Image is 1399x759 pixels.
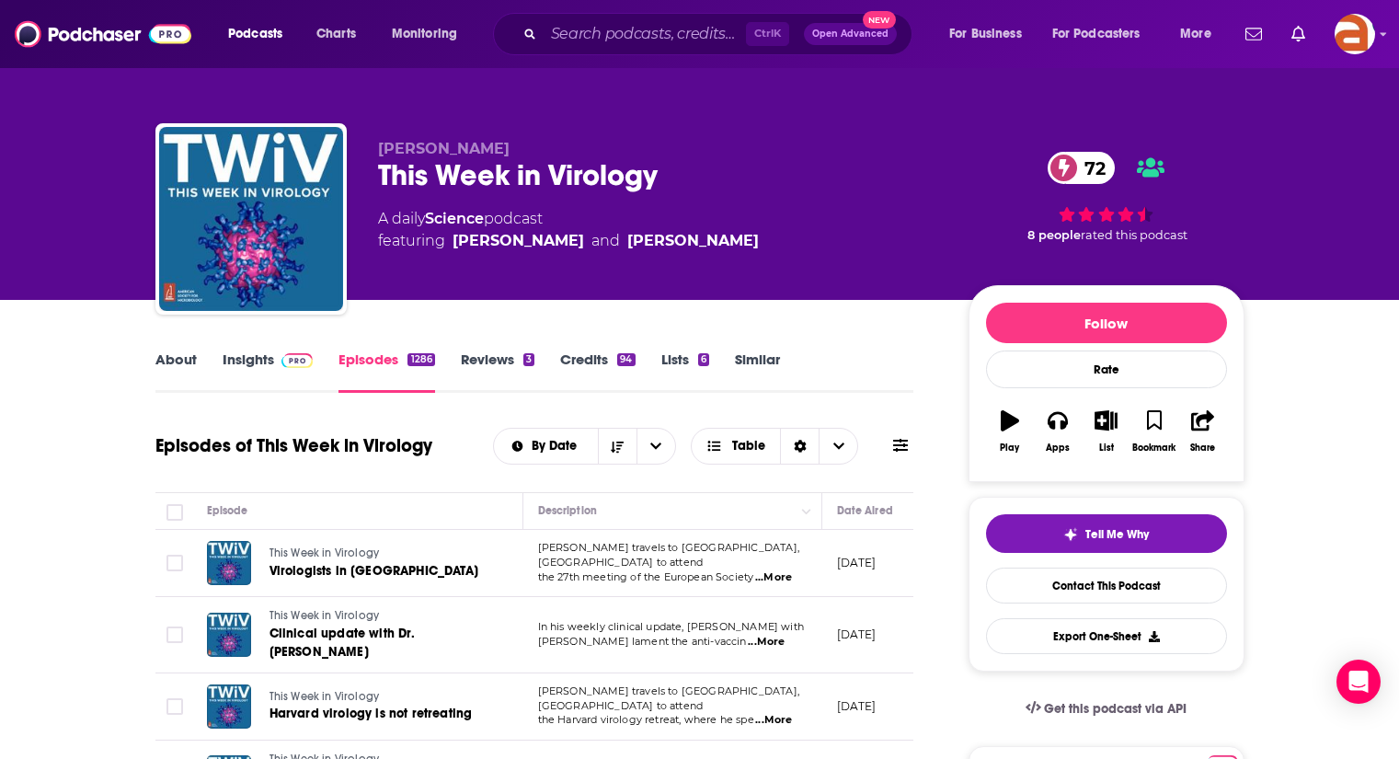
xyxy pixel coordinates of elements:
button: Column Actions [796,500,818,523]
div: Episode [207,500,248,522]
span: Virologists in [GEOGRAPHIC_DATA] [269,563,478,579]
h1: Episodes of This Week in Virology [155,434,432,457]
button: Sort Direction [598,429,636,464]
div: 1286 [407,353,434,366]
a: 72 [1048,152,1115,184]
a: Lists6 [661,351,709,393]
span: Charts [316,21,356,47]
div: Sort Direction [780,429,819,464]
button: Choose View [691,428,859,465]
span: and [591,230,620,252]
a: This Week in Virology [269,608,490,625]
span: For Business [949,21,1022,47]
div: Apps [1046,443,1070,454]
input: Search podcasts, credits, & more... [544,19,746,49]
button: Play [986,398,1034,465]
img: User Profile [1335,14,1375,54]
button: Export One-Sheet [986,618,1227,654]
div: Play [1000,443,1019,454]
button: open menu [1040,19,1167,49]
span: For Podcasters [1052,21,1141,47]
span: This Week in Virology [269,546,380,559]
a: Clinical update with Dr. [PERSON_NAME] [269,625,490,661]
span: Tell Me Why [1085,527,1149,542]
span: In his weekly clinical update, [PERSON_NAME] with [538,620,804,633]
span: Open Advanced [812,29,889,39]
button: open menu [215,19,306,49]
a: Reviews3 [461,351,534,393]
span: ...More [748,635,785,650]
a: Virologists in [GEOGRAPHIC_DATA] [269,562,488,581]
div: 6 [698,353,709,366]
span: [PERSON_NAME] travels to [GEOGRAPHIC_DATA], [GEOGRAPHIC_DATA] to attend [538,684,799,712]
button: open menu [636,429,675,464]
button: Bookmark [1130,398,1178,465]
img: tell me why sparkle [1063,527,1078,542]
button: Share [1178,398,1226,465]
span: Clinical update with Dr. [PERSON_NAME] [269,626,416,660]
span: Table [732,440,765,453]
div: Date Aired [837,500,893,522]
button: open menu [379,19,481,49]
img: Podchaser Pro [281,353,314,368]
a: Vincent Racaniello [627,230,759,252]
span: [PERSON_NAME] lament the anti-vaccin [538,635,747,648]
button: Open AdvancedNew [804,23,897,45]
div: Description [538,500,597,522]
a: Harvard virology is not retreating [269,705,488,723]
a: Contact This Podcast [986,568,1227,604]
a: Similar [735,351,780,393]
a: Charts [304,19,367,49]
span: [PERSON_NAME] [378,140,510,157]
span: Get this podcast via API [1044,701,1187,717]
span: ...More [755,570,792,585]
a: Show notifications dropdown [1238,18,1269,50]
span: 72 [1066,152,1115,184]
span: ...More [755,713,792,728]
button: open menu [1167,19,1234,49]
span: Logged in as ASTHOPR [1335,14,1375,54]
a: Episodes1286 [338,351,434,393]
a: Science [425,210,484,227]
button: Follow [986,303,1227,343]
p: [DATE] [837,698,877,714]
span: This Week in Virology [269,690,380,703]
button: open menu [494,440,598,453]
a: This Week in Virology [269,689,488,706]
button: Apps [1034,398,1082,465]
h2: Choose List sort [493,428,676,465]
a: About [155,351,197,393]
a: Get this podcast via API [1011,686,1202,731]
span: the 27th meeting of the European Society [538,570,754,583]
span: Podcasts [228,21,282,47]
button: tell me why sparkleTell Me Why [986,514,1227,553]
span: 8 people [1027,228,1081,242]
div: Open Intercom Messenger [1336,660,1381,704]
span: Toggle select row [166,627,183,643]
a: InsightsPodchaser Pro [223,351,314,393]
div: 94 [617,353,635,366]
div: Rate [986,351,1227,388]
a: This Week in Virology [269,546,488,562]
span: [PERSON_NAME] travels to [GEOGRAPHIC_DATA], [GEOGRAPHIC_DATA] to attend [538,541,799,569]
img: Podchaser - Follow, Share and Rate Podcasts [15,17,191,52]
div: 72 8 peoplerated this podcast [969,140,1244,254]
a: Show notifications dropdown [1284,18,1313,50]
button: List [1082,398,1130,465]
span: Toggle select row [166,555,183,571]
button: Show profile menu [1335,14,1375,54]
img: This Week in Virology [159,127,343,311]
span: This Week in Virology [269,609,380,622]
div: Share [1190,443,1215,454]
span: Harvard virology is not retreating [269,706,473,721]
span: rated this podcast [1081,228,1187,242]
span: Ctrl K [746,22,789,46]
span: Toggle select row [166,698,183,715]
div: 3 [523,353,534,366]
span: More [1180,21,1211,47]
button: open menu [936,19,1045,49]
span: featuring [378,230,759,252]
